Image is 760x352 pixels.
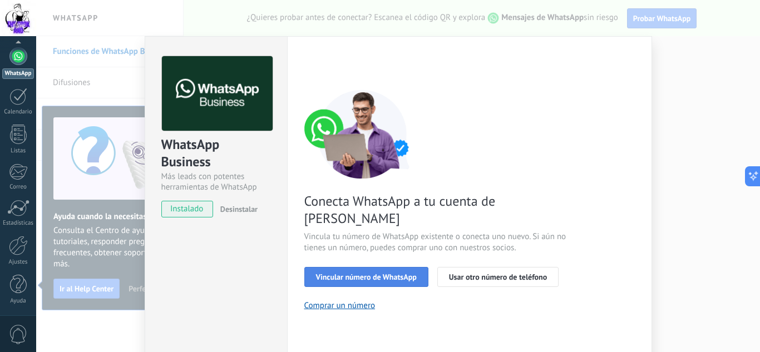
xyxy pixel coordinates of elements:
div: Más leads con potentes herramientas de WhatsApp [161,171,271,192]
span: Vincular número de WhatsApp [316,273,417,281]
div: Ayuda [2,298,34,305]
button: Usar otro número de teléfono [437,267,559,287]
span: instalado [162,201,213,217]
span: Usar otro número de teléfono [449,273,547,281]
span: Vincula tu número de WhatsApp existente o conecta uno nuevo. Si aún no tienes un número, puedes c... [304,231,569,254]
div: Listas [2,147,34,155]
button: Comprar un número [304,300,376,311]
button: Vincular número de WhatsApp [304,267,428,287]
button: Desinstalar [216,201,258,217]
img: connect number [304,90,421,179]
img: logo_main.png [162,56,273,131]
span: Conecta WhatsApp a tu cuenta de [PERSON_NAME] [304,192,569,227]
div: Ajustes [2,259,34,266]
div: WhatsApp [2,68,34,79]
div: Calendario [2,108,34,116]
span: Desinstalar [220,204,258,214]
div: Correo [2,184,34,191]
div: WhatsApp Business [161,136,271,171]
div: Estadísticas [2,220,34,227]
